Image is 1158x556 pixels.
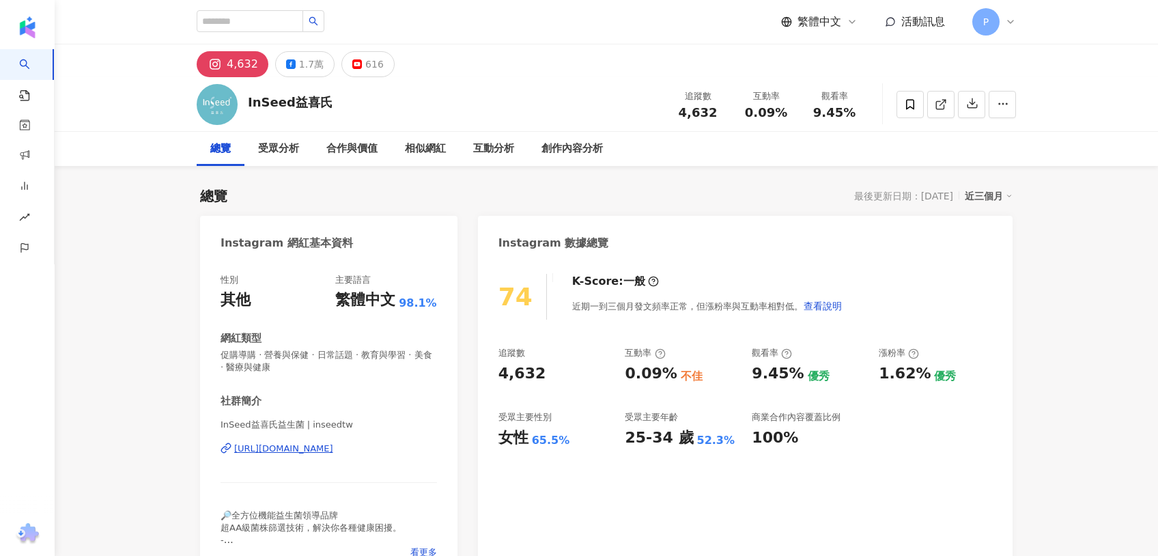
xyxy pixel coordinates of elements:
img: logo icon [16,16,38,38]
button: 1.7萬 [275,51,335,77]
span: 繁體中文 [797,14,841,29]
div: 4,632 [227,55,258,74]
div: 互動分析 [473,141,514,157]
div: 一般 [623,274,645,289]
div: 616 [365,55,384,74]
div: 社群簡介 [221,394,262,408]
div: 受眾分析 [258,141,299,157]
div: K-Score : [572,274,659,289]
div: 優秀 [808,369,830,384]
div: 相似網紅 [405,141,446,157]
span: search [309,16,318,26]
span: rise [19,204,30,234]
div: 追蹤數 [672,89,724,103]
div: 總覽 [200,186,227,206]
div: InSeed益喜氏 [248,94,333,111]
div: 網紅類型 [221,331,262,346]
div: 繁體中文 [335,290,395,311]
img: chrome extension [14,523,41,545]
span: 活動訊息 [901,15,945,28]
div: 近三個月 [965,187,1013,205]
div: 性別 [221,274,238,286]
div: 近期一到三個月發文頻率正常，但漲粉率與互動率相對低。 [572,292,843,320]
div: 4,632 [498,363,546,385]
div: 商業合作內容覆蓋比例 [752,411,841,423]
div: 1.7萬 [299,55,324,74]
div: 漲粉率 [879,347,919,359]
div: 主要語言 [335,274,371,286]
div: 受眾主要性別 [498,411,552,423]
span: P [983,14,989,29]
button: 616 [341,51,395,77]
div: 74 [498,283,533,311]
span: 4,632 [679,105,718,120]
div: 追蹤數 [498,347,525,359]
div: 觀看率 [752,347,792,359]
button: 查看說明 [803,292,843,320]
div: 0.09% [625,363,677,385]
div: 其他 [221,290,251,311]
span: 查看說明 [804,301,842,311]
div: 女性 [498,428,528,449]
div: 9.45% [752,363,804,385]
div: 25-34 歲 [625,428,693,449]
div: 優秀 [934,369,956,384]
div: 52.3% [697,433,735,448]
span: 促購導購 · 營養與保健 · 日常話題 · 教育與學習 · 美食 · 醫療與健康 [221,349,437,374]
div: 1.62% [879,363,931,385]
span: 0.09% [745,106,787,120]
span: 9.45% [813,106,856,120]
div: 65.5% [532,433,570,448]
a: search [19,49,46,102]
div: 受眾主要年齡 [625,411,678,423]
div: 最後更新日期：[DATE] [854,191,953,201]
div: 創作內容分析 [541,141,603,157]
a: [URL][DOMAIN_NAME] [221,443,437,455]
div: [URL][DOMAIN_NAME] [234,443,333,455]
div: Instagram 數據總覽 [498,236,609,251]
div: 合作與價值 [326,141,378,157]
div: 互動率 [740,89,792,103]
button: 4,632 [197,51,268,77]
div: 不佳 [681,369,703,384]
img: KOL Avatar [197,84,238,125]
span: InSeed益喜氏益生菌 | inseedtw [221,419,437,431]
div: 總覽 [210,141,231,157]
div: 互動率 [625,347,665,359]
div: 100% [752,428,798,449]
div: Instagram 網紅基本資料 [221,236,353,251]
div: 觀看率 [808,89,860,103]
span: 98.1% [399,296,437,311]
